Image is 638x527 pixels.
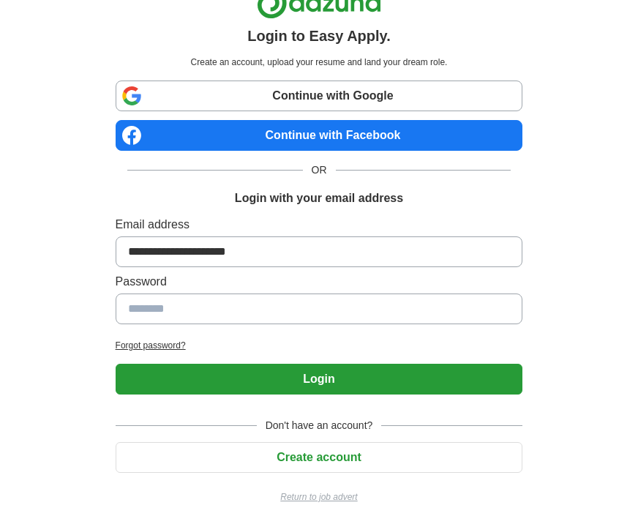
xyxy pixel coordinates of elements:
[116,216,523,233] label: Email address
[116,442,523,473] button: Create account
[116,364,523,395] button: Login
[116,339,523,352] a: Forgot password?
[119,56,520,69] p: Create an account, upload your resume and land your dream role.
[116,490,523,504] a: Return to job advert
[116,120,523,151] a: Continue with Facebook
[116,273,523,291] label: Password
[257,418,382,433] span: Don't have an account?
[247,25,391,47] h1: Login to Easy Apply.
[116,451,523,463] a: Create account
[116,81,523,111] a: Continue with Google
[235,190,403,207] h1: Login with your email address
[303,162,336,178] span: OR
